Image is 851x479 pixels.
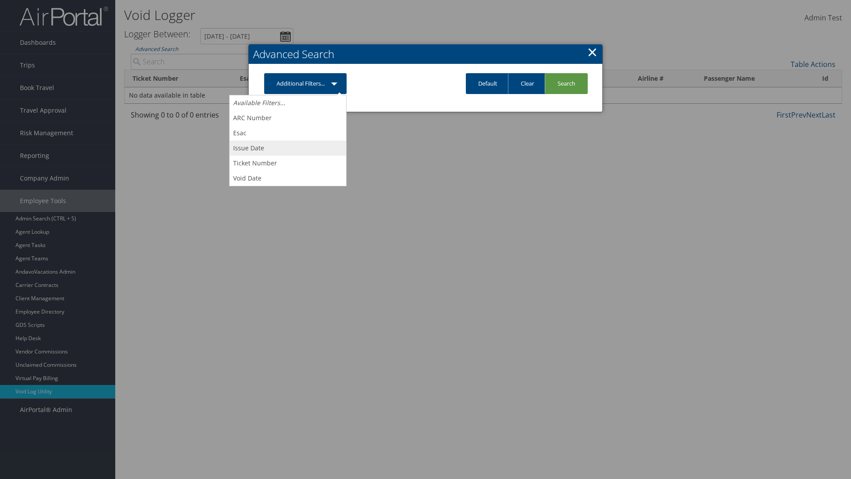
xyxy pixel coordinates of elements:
[230,126,346,141] a: Esac
[264,73,347,94] a: Additional Filters...
[545,73,588,94] a: Search
[587,43,597,61] a: Close
[466,73,510,94] a: Default
[233,98,285,107] i: Available Filters...
[230,141,346,156] a: Issue Date
[230,110,346,126] a: ARC Number
[230,171,346,186] a: Void Date
[508,73,547,94] a: Clear
[249,44,602,64] h2: Advanced Search
[230,156,346,171] a: Ticket Number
